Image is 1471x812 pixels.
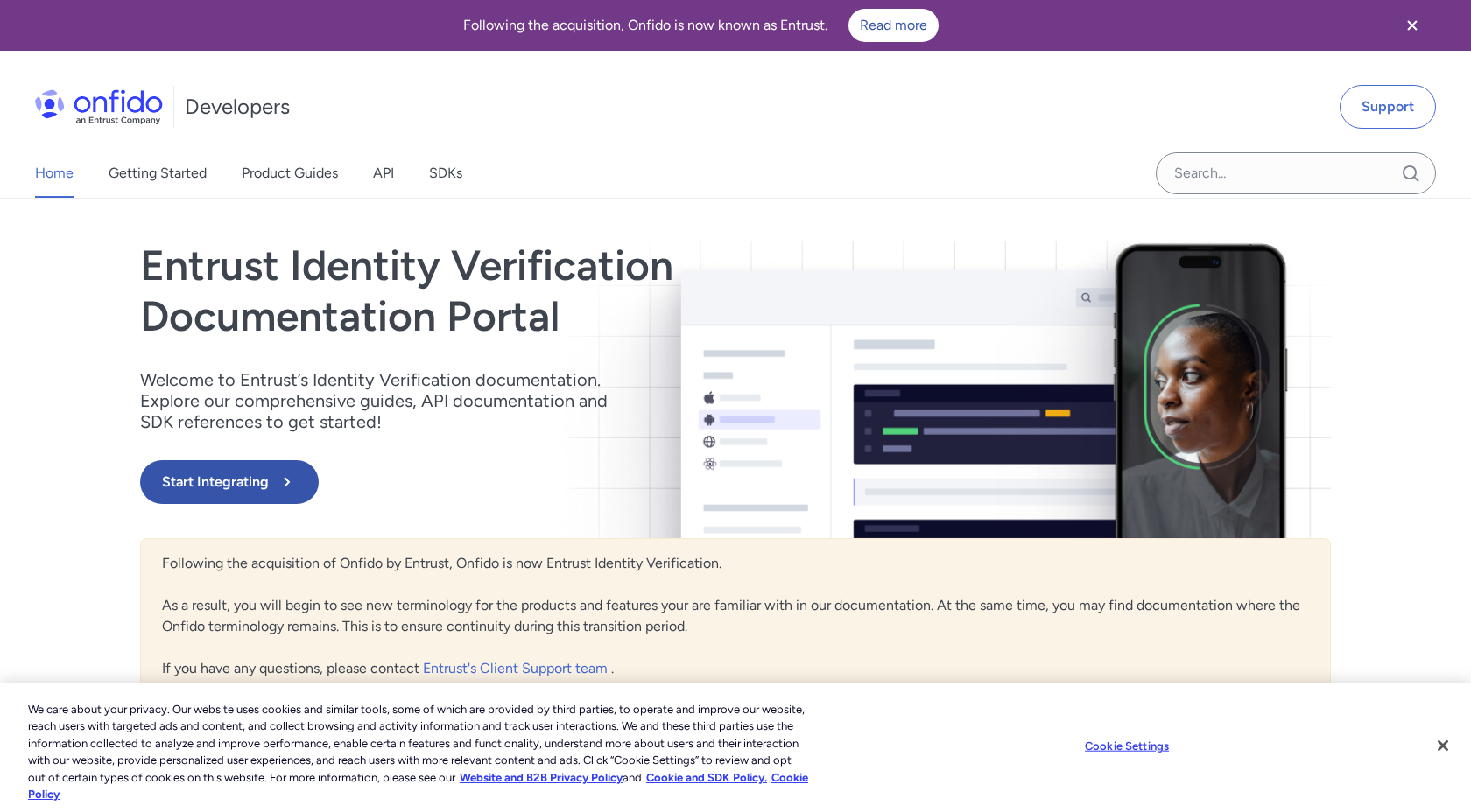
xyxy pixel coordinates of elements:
a: More information about our cookie policy., opens in a new tab [460,771,623,784]
div: Following the acquisition of Onfido by Entrust, Onfido is now Entrust Identity Verification. As a... [140,538,1331,694]
a: Start Integrating [140,460,974,504]
img: Onfido Logo [35,89,163,124]
a: Product Guides [242,149,338,198]
h1: Developers [185,93,290,121]
a: Home [35,149,74,198]
a: SDKs [429,149,462,198]
a: Getting Started [109,149,207,198]
a: API [373,149,394,198]
button: Cookie Settings [1073,729,1182,764]
a: Cookie and SDK Policy. [646,771,767,784]
div: We care about your privacy. Our website uses cookies and similar tools, some of which are provide... [28,701,809,803]
div: Following the acquisition, Onfido is now known as Entrust. [21,9,1380,42]
button: Close banner [1380,3,1445,47]
a: Entrust's Client Support team [423,660,611,676]
p: Welcome to Entrust’s Identity Verification documentation. Explore our comprehensive guides, API d... [140,369,630,432]
input: Onfido search input field [1156,152,1436,194]
a: Read more [848,9,939,42]
h1: Entrust Identity Verification Documentation Portal [140,241,974,341]
a: Support [1340,85,1436,129]
button: Start Integrating [140,460,319,504]
svg: Close banner [1402,15,1423,36]
button: Close [1424,726,1462,765]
